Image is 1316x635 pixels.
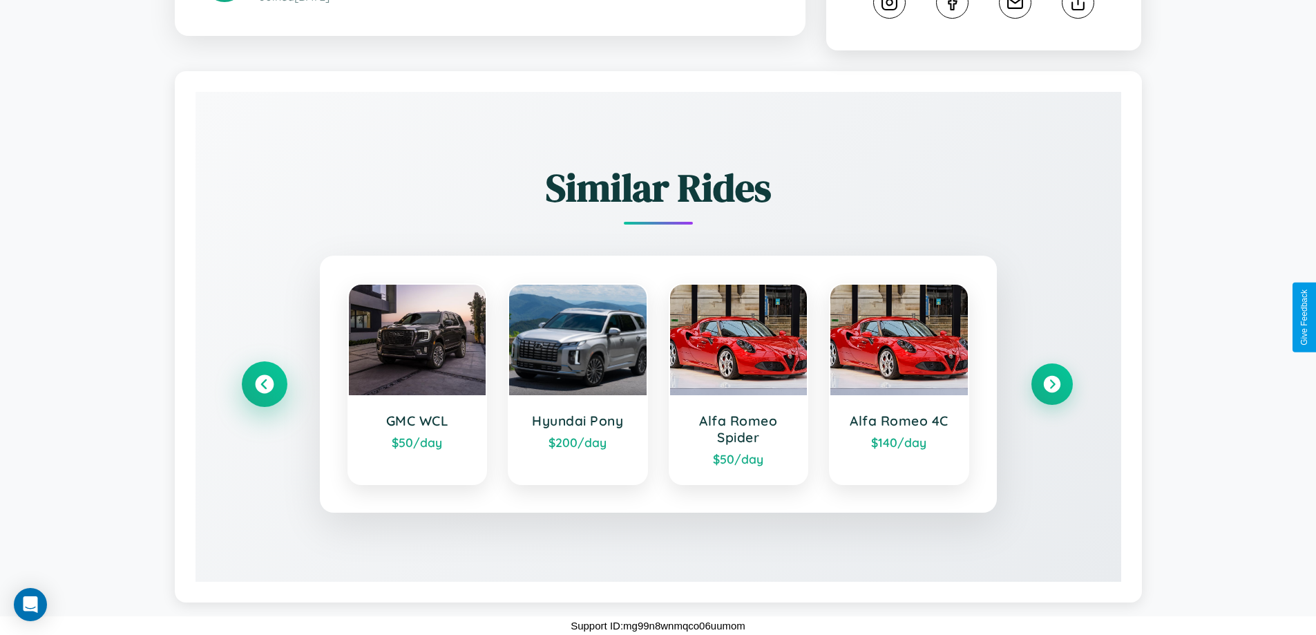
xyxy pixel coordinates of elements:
a: GMC WCL$50/day [347,283,488,485]
div: $ 50 /day [363,435,473,450]
h3: Hyundai Pony [523,413,633,429]
div: Give Feedback [1299,290,1309,345]
a: Alfa Romeo 4C$140/day [829,283,969,485]
h3: Alfa Romeo 4C [844,413,954,429]
div: $ 140 /day [844,435,954,450]
a: Hyundai Pony$200/day [508,283,648,485]
h3: Alfa Romeo Spider [684,413,794,446]
h3: GMC WCL [363,413,473,429]
div: $ 50 /day [684,451,794,466]
p: Support ID: mg99n8wnmqco06uumom [571,616,745,635]
div: Open Intercom Messenger [14,588,47,621]
a: Alfa Romeo Spider$50/day [669,283,809,485]
div: $ 200 /day [523,435,633,450]
h2: Similar Rides [244,161,1073,214]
